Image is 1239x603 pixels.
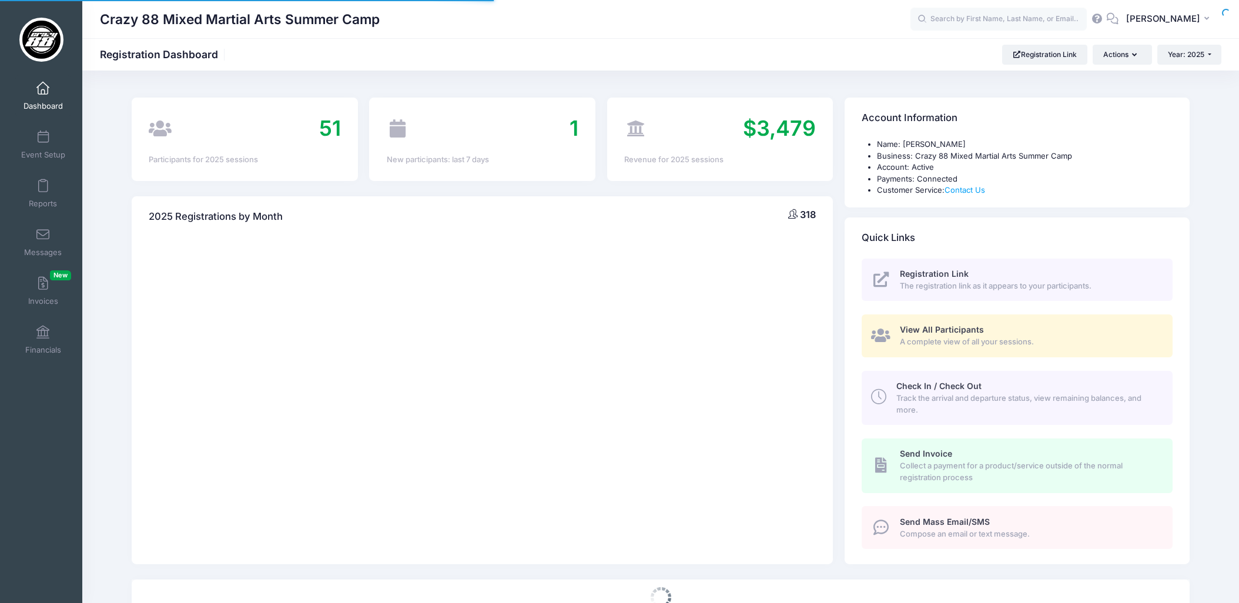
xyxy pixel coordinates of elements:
li: Name: [PERSON_NAME] [877,139,1172,150]
div: Participants for 2025 sessions [149,154,340,166]
span: Check In / Check Out [896,381,982,391]
button: [PERSON_NAME] [1119,6,1221,33]
span: Compose an email or text message. [900,528,1159,540]
img: Crazy 88 Mixed Martial Arts Summer Camp [19,18,63,62]
span: Reports [29,199,57,209]
a: Registration Link The registration link as it appears to your participants. [862,259,1172,301]
span: 1 [570,115,578,141]
h1: Crazy 88 Mixed Martial Arts Summer Camp [100,6,380,33]
span: Dashboard [24,101,63,111]
span: Invoices [28,296,58,306]
span: Financials [25,345,61,355]
span: Collect a payment for a product/service outside of the normal registration process [900,460,1159,483]
a: Event Setup [15,124,71,165]
span: [PERSON_NAME] [1126,12,1200,25]
li: Business: Crazy 88 Mixed Martial Arts Summer Camp [877,150,1172,162]
a: InvoicesNew [15,270,71,311]
span: A complete view of all your sessions. [900,336,1159,348]
span: Registration Link [900,269,969,279]
a: Dashboard [15,75,71,116]
span: Year: 2025 [1168,50,1204,59]
button: Actions [1093,45,1151,65]
input: Search by First Name, Last Name, or Email... [910,8,1087,31]
span: View All Participants [900,324,984,334]
span: The registration link as it appears to your participants. [900,280,1159,292]
span: 318 [800,209,816,220]
li: Payments: Connected [877,173,1172,185]
a: Contact Us [945,185,985,195]
div: Revenue for 2025 sessions [624,154,816,166]
span: 51 [319,115,341,141]
h1: Registration Dashboard [100,48,228,61]
span: Send Mass Email/SMS [900,517,990,527]
h4: 2025 Registrations by Month [149,200,283,233]
a: View All Participants A complete view of all your sessions. [862,314,1172,357]
a: Send Mass Email/SMS Compose an email or text message. [862,506,1172,549]
a: Send Invoice Collect a payment for a product/service outside of the normal registration process [862,438,1172,493]
li: Customer Service: [877,185,1172,196]
a: Check In / Check Out Track the arrival and departure status, view remaining balances, and more. [862,371,1172,425]
span: Messages [24,247,62,257]
span: Track the arrival and departure status, view remaining balances, and more. [896,393,1159,416]
h4: Quick Links [862,221,915,254]
span: $3,479 [743,115,816,141]
span: New [50,270,71,280]
a: Registration Link [1002,45,1087,65]
h4: Account Information [862,102,957,135]
a: Reports [15,173,71,214]
a: Financials [15,319,71,360]
button: Year: 2025 [1157,45,1221,65]
a: Messages [15,222,71,263]
span: Event Setup [21,150,65,160]
div: New participants: last 7 days [387,154,578,166]
li: Account: Active [877,162,1172,173]
span: Send Invoice [900,448,952,458]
